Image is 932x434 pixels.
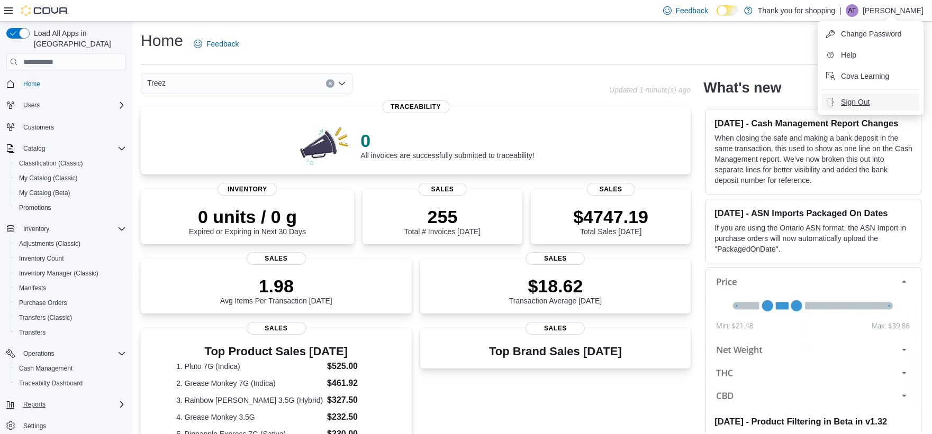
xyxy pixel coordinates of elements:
h3: [DATE] - Product Filtering in Beta in v1.32 [714,416,912,427]
span: Purchase Orders [19,299,67,307]
span: Cash Management [15,362,126,375]
span: Sales [247,322,306,335]
p: If you are using the Ontario ASN format, the ASN Import in purchase orders will now automatically... [714,223,912,254]
div: Transaction Average [DATE] [509,275,602,305]
span: Users [23,101,40,109]
span: Sales [587,183,635,196]
button: Cova Learning [822,68,919,85]
h3: [DATE] - Cash Management Report Changes [714,118,912,128]
button: Customers [2,119,130,134]
p: $18.62 [509,275,602,297]
div: Alfred Torres [846,4,858,17]
span: My Catalog (Beta) [15,187,126,199]
button: Traceabilty Dashboard [11,376,130,391]
span: Cash Management [19,364,73,373]
p: 0 [360,130,534,151]
a: Promotions [15,201,56,214]
a: Settings [19,420,50,432]
a: My Catalog (Classic) [15,172,82,184]
a: Purchase Orders [15,297,71,309]
a: Manifests [15,282,50,294]
dt: 2. Grease Monkey 7G (Indica) [176,378,323,389]
p: 255 [404,206,481,227]
button: Help [822,47,919,63]
dt: 3. Rainbow [PERSON_NAME] 3.5G (Hybrid) [176,395,323,405]
button: Inventory Manager (Classic) [11,266,130,281]
button: Inventory Count [11,251,130,266]
span: Inventory Count [19,254,64,263]
p: Thank you for shopping [758,4,835,17]
span: Reports [19,398,126,411]
span: Transfers (Classic) [15,311,126,324]
div: Avg Items Per Transaction [DATE] [220,275,332,305]
button: Inventory [2,221,130,236]
button: Settings [2,418,130,433]
button: Sign Out [822,94,919,110]
button: Transfers (Classic) [11,310,130,325]
button: Catalog [2,141,130,156]
button: Adjustments (Classic) [11,236,130,251]
span: Transfers (Classic) [19,313,72,322]
button: Users [2,98,130,113]
dd: $461.92 [327,377,376,390]
span: Classification (Classic) [15,157,126,170]
span: Sign Out [841,97,870,107]
dt: 4. Grease Monkey 3.5G [176,412,323,422]
span: Inventory Manager (Classic) [15,267,126,280]
p: $4747.19 [573,206,648,227]
span: Operations [19,347,126,360]
a: Cash Management [15,362,77,375]
span: Reports [23,400,46,409]
span: Inventory [19,223,126,235]
span: Sales [247,252,306,265]
span: Change Password [841,29,901,39]
input: Dark Mode [717,5,739,16]
span: Adjustments (Classic) [15,237,126,250]
button: Reports [19,398,50,411]
button: Reports [2,397,130,412]
a: Classification (Classic) [15,157,87,170]
button: Change Password [822,25,919,42]
p: 1.98 [220,275,332,297]
a: Transfers [15,326,50,339]
span: Treez [147,77,166,89]
button: Operations [19,347,59,360]
span: Users [19,99,126,112]
span: Adjustments (Classic) [19,239,80,248]
button: Purchase Orders [11,296,130,310]
button: Open list of options [338,79,346,88]
button: Manifests [11,281,130,296]
span: Load All Apps in [GEOGRAPHIC_DATA] [30,28,126,49]
button: Catalog [19,142,49,155]
a: Traceabilty Dashboard [15,377,87,390]
dt: 1. Pluto 7G (Indica) [176,361,323,372]
span: Traceability [382,100,449,113]
button: Transfers [11,325,130,340]
div: Total Sales [DATE] [573,206,648,236]
dd: $232.50 [327,411,376,423]
button: Clear input [326,79,334,88]
img: Cova [21,5,69,16]
span: Customers [19,120,126,133]
img: 0 [297,124,352,166]
span: Transfers [15,326,126,339]
button: Home [2,76,130,91]
p: | [839,4,841,17]
span: Settings [23,422,46,430]
span: Customers [23,123,54,132]
div: Total # Invoices [DATE] [404,206,481,236]
button: My Catalog (Beta) [11,186,130,200]
a: Inventory Count [15,252,68,265]
span: Inventory Count [15,252,126,265]
span: Traceabilty Dashboard [15,377,126,390]
span: Cova Learning [841,71,889,81]
span: AT [848,4,856,17]
button: Inventory [19,223,53,235]
span: Inventory Manager (Classic) [19,269,98,278]
p: Updated 1 minute(s) ago [609,86,691,94]
span: Classification (Classic) [19,159,83,168]
a: Feedback [189,33,243,54]
a: Adjustments (Classic) [15,237,85,250]
a: Inventory Manager (Classic) [15,267,103,280]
